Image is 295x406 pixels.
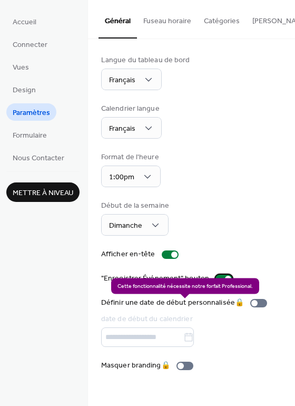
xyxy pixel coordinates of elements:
div: Afficher en-tête [101,249,155,260]
a: Accueil [6,13,43,30]
div: Langue du tableau de bord [101,55,190,66]
a: Design [6,81,42,98]
span: Formulaire [13,130,47,141]
span: Accueil [13,17,36,28]
a: Vues [6,58,35,75]
span: Connecter [13,40,47,51]
span: Cette fonctionnalité nécessite notre forfait Professional. [111,278,259,294]
span: Français [109,122,135,136]
a: Paramètres [6,103,56,121]
div: Début de la semaine [101,200,169,211]
div: Calendrier langue [101,103,160,114]
a: Connecter [6,35,54,53]
span: Paramètres [13,108,50,119]
span: Dimanche [109,219,142,233]
div: "Enregistrer Événement" bouton [101,273,209,284]
span: Design [13,85,36,96]
span: Mettre à niveau [13,188,73,199]
span: Français [109,73,135,88]
div: Format de l'heure [101,152,159,163]
button: Mettre à niveau [6,182,80,202]
span: Vues [13,62,29,73]
span: 1:00pm [109,170,134,185]
span: Nous Contacter [13,153,64,164]
a: Nous Contacter [6,149,71,166]
a: Formulaire [6,126,53,143]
